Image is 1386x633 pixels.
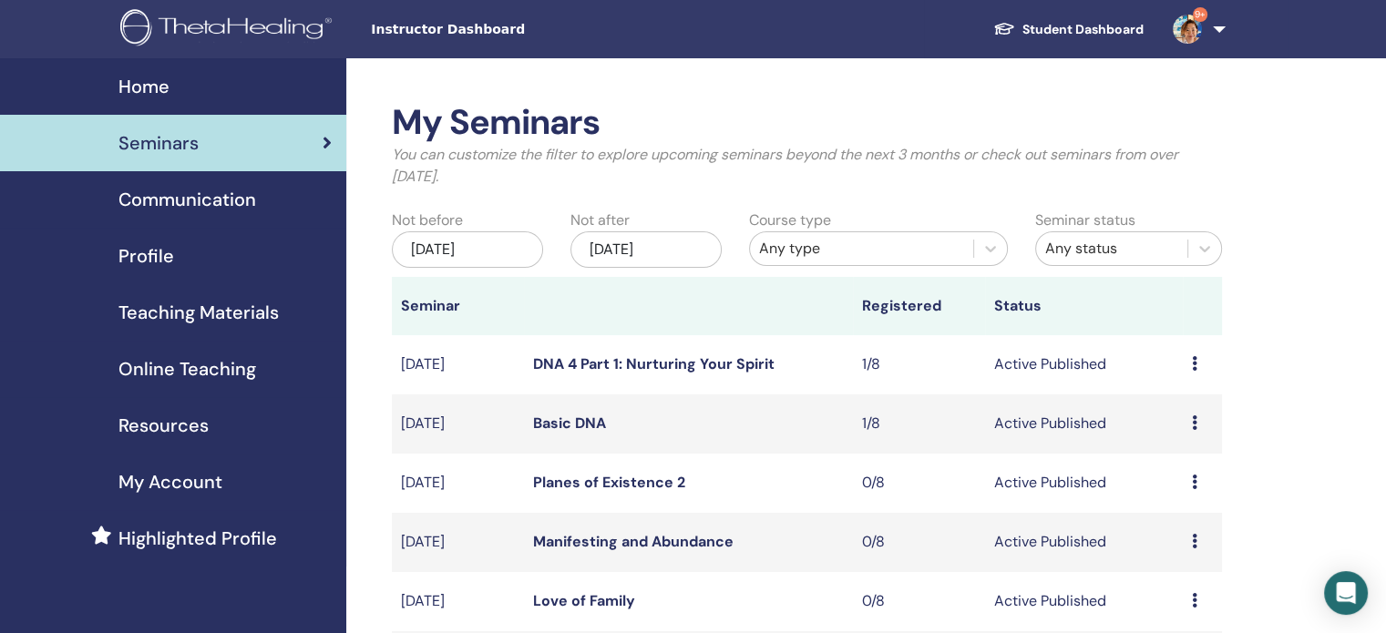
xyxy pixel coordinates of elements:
a: Love of Family [533,591,635,610]
span: Home [118,73,169,100]
a: Planes of Existence 2 [533,473,685,492]
td: [DATE] [392,454,524,513]
label: Seminar status [1035,209,1135,231]
div: Open Intercom Messenger [1324,571,1368,615]
a: Basic DNA [533,413,606,433]
td: Active Published [985,513,1183,572]
td: [DATE] [392,513,524,572]
img: logo.png [120,9,338,50]
td: 0/8 [853,454,985,513]
span: 9+ [1193,7,1207,22]
p: You can customize the filter to explore upcoming seminars beyond the next 3 months or check out s... [392,144,1222,188]
td: Active Published [985,454,1183,513]
div: Any type [759,238,964,260]
td: Active Published [985,335,1183,394]
span: Online Teaching [118,355,256,383]
td: 0/8 [853,513,985,572]
span: Resources [118,412,209,439]
h2: My Seminars [392,102,1222,144]
span: Profile [118,242,174,270]
span: Seminars [118,129,199,157]
div: [DATE] [570,231,722,268]
span: Communication [118,186,256,213]
span: Highlighted Profile [118,525,277,552]
span: Instructor Dashboard [371,20,644,39]
a: Student Dashboard [979,13,1158,46]
div: [DATE] [392,231,543,268]
a: DNA 4 Part 1: Nurturing Your Spirit [533,354,775,373]
th: Registered [853,277,985,335]
td: 1/8 [853,394,985,454]
label: Not after [570,209,630,231]
td: 0/8 [853,572,985,631]
label: Course type [749,209,831,231]
td: [DATE] [392,572,524,631]
a: Manifesting and Abundance [533,532,734,551]
td: [DATE] [392,335,524,394]
td: Active Published [985,572,1183,631]
td: Active Published [985,394,1183,454]
th: Seminar [392,277,524,335]
th: Status [985,277,1183,335]
span: My Account [118,468,222,495]
td: 1/8 [853,335,985,394]
div: Any status [1045,238,1178,260]
img: default.jpg [1173,15,1202,44]
label: Not before [392,209,463,231]
span: Teaching Materials [118,299,279,326]
td: [DATE] [392,394,524,454]
img: graduation-cap-white.svg [993,21,1015,36]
